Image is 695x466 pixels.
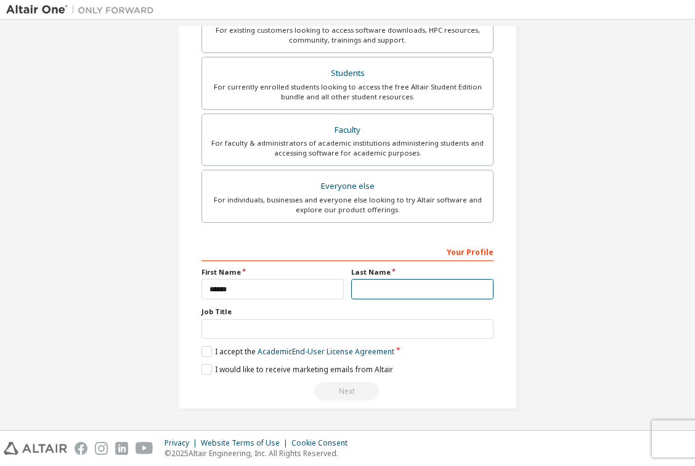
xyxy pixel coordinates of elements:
[209,138,486,158] div: For faculty & administrators of academic institutions administering students and accessing softwa...
[209,178,486,195] div: Everyone else
[209,65,486,82] div: Students
[136,442,153,455] img: youtube.svg
[6,4,160,16] img: Altair One
[115,442,128,455] img: linkedin.svg
[201,241,494,261] div: Your Profile
[201,346,394,357] label: I accept the
[201,382,494,401] div: Read and acccept EULA to continue
[201,438,291,448] div: Website Terms of Use
[75,442,87,455] img: facebook.svg
[291,438,355,448] div: Cookie Consent
[258,346,394,357] a: Academic End-User License Agreement
[209,195,486,215] div: For individuals, businesses and everyone else looking to try Altair software and explore our prod...
[4,442,67,455] img: altair_logo.svg
[209,25,486,45] div: For existing customers looking to access software downloads, HPC resources, community, trainings ...
[201,267,344,277] label: First Name
[201,364,393,375] label: I would like to receive marketing emails from Altair
[209,82,486,102] div: For currently enrolled students looking to access the free Altair Student Edition bundle and all ...
[95,442,108,455] img: instagram.svg
[165,438,201,448] div: Privacy
[209,122,486,139] div: Faculty
[201,307,494,317] label: Job Title
[165,448,355,459] p: © 2025 Altair Engineering, Inc. All Rights Reserved.
[351,267,494,277] label: Last Name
